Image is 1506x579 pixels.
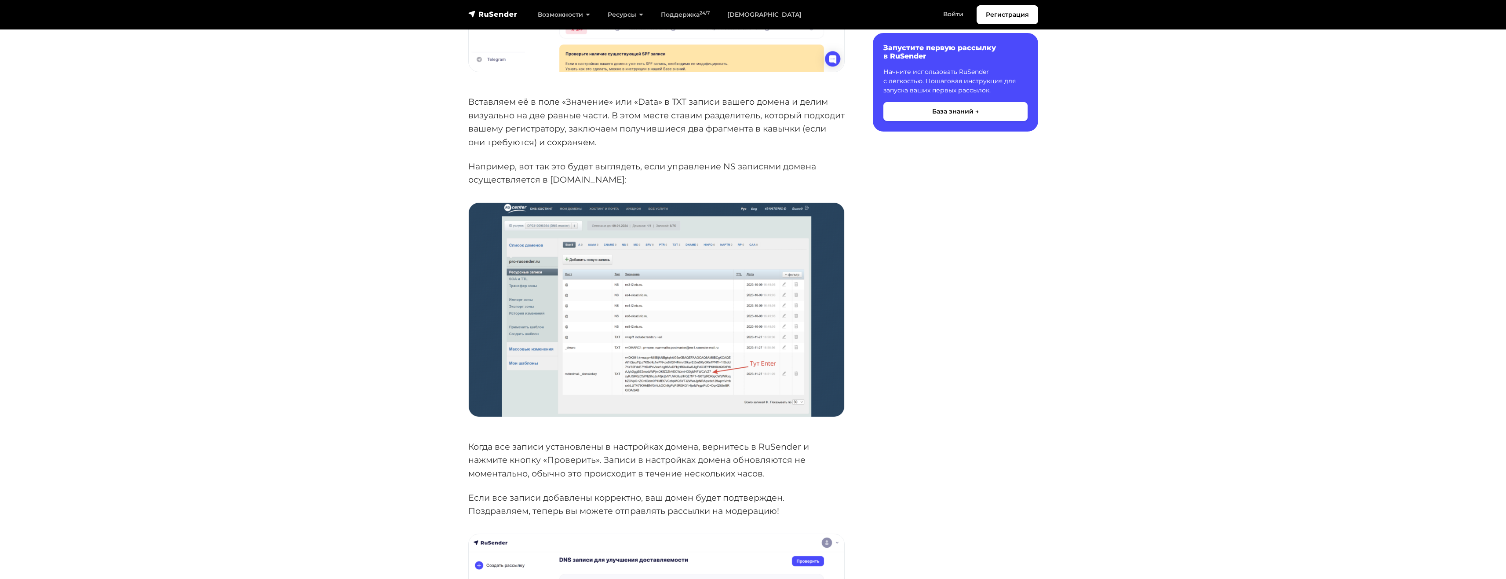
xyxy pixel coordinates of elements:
[873,33,1038,132] a: Запустите первую рассылку в RuSender Начните использовать RuSender с легкостью. Пошаговая инструк...
[468,160,845,187] p: Например, вот так это будет выглядеть, если управление NS записями домена осуществляется в [DOMAI...
[468,491,845,518] p: Если все записи добавлены корректно, ваш домен будет подтвержден. Поздравляем, теперь вы можете о...
[529,6,599,24] a: Возможности
[977,5,1038,24] a: Регистрация
[700,10,710,16] sup: 24/7
[469,203,844,416] img: Управление записями домена в Nic.ru
[883,102,1028,121] button: База знаний →
[652,6,718,24] a: Поддержка24/7
[468,440,845,480] p: Когда все записи установлены в настройках домена, вернитесь в RuSender и нажмите кнопку «Проверит...
[934,5,972,23] a: Войти
[468,10,518,18] img: RuSender
[599,6,652,24] a: Ресурсы
[468,95,845,149] p: Вставляем её в поле «Значение» или «Data» в TXT записи вашего домена и делим визуально на две рав...
[883,44,1028,60] h6: Запустите первую рассылку в RuSender
[883,67,1028,95] p: Начните использовать RuSender с легкостью. Пошаговая инструкция для запуска ваших первых рассылок.
[718,6,810,24] a: [DEMOGRAPHIC_DATA]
